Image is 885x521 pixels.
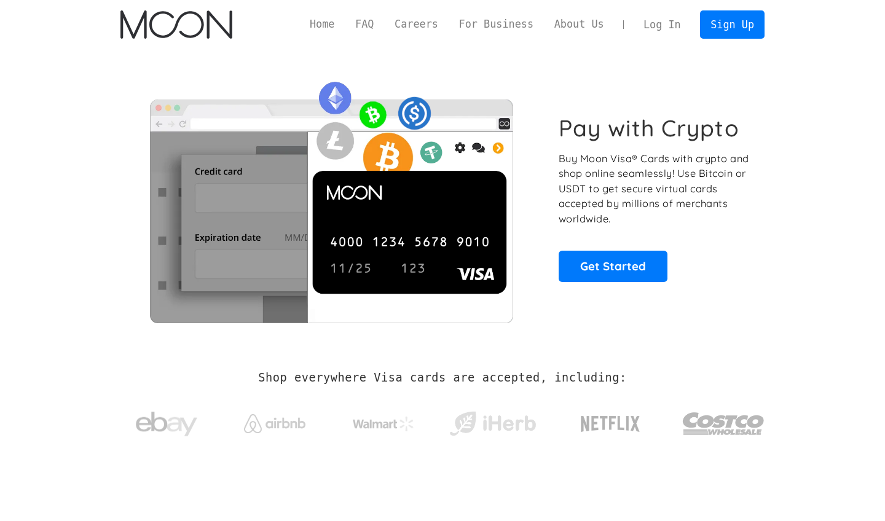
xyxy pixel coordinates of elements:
[136,405,197,444] img: ebay
[700,10,764,38] a: Sign Up
[353,417,414,431] img: Walmart
[120,10,232,39] img: Moon Logo
[229,402,321,439] a: Airbnb
[682,401,765,447] img: Costco
[338,404,430,437] a: Walmart
[556,396,666,445] a: Netflix
[120,73,541,323] img: Moon Cards let you spend your crypto anywhere Visa is accepted.
[244,414,305,433] img: Airbnb
[544,17,615,32] a: About Us
[559,251,667,281] a: Get Started
[345,17,384,32] a: FAQ
[682,388,765,453] a: Costco
[384,17,448,32] a: Careers
[447,408,538,440] img: iHerb
[299,17,345,32] a: Home
[120,393,212,450] a: ebay
[633,11,691,38] a: Log In
[120,10,232,39] a: home
[447,396,538,446] a: iHerb
[580,409,641,439] img: Netflix
[559,114,739,142] h1: Pay with Crypto
[559,151,751,227] p: Buy Moon Visa® Cards with crypto and shop online seamlessly! Use Bitcoin or USDT to get secure vi...
[449,17,544,32] a: For Business
[258,371,626,385] h2: Shop everywhere Visa cards are accepted, including:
